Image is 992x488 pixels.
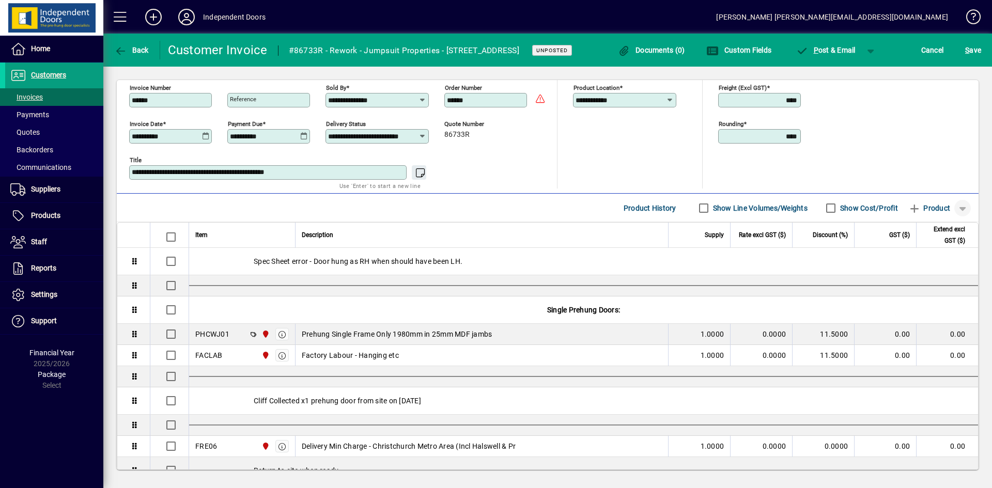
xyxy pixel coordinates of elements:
button: Product [903,199,955,217]
td: 0.00 [854,324,916,345]
div: Customer Invoice [168,42,268,58]
label: Show Cost/Profit [838,203,898,213]
span: 86733R [444,131,470,139]
div: Return to site when ready [189,457,978,484]
div: FACLAB [195,350,223,360]
span: Supply [705,229,724,241]
mat-hint: Use 'Enter' to start a new line [339,180,421,192]
span: Reports [31,264,56,272]
button: Documents (0) [615,41,688,59]
div: Single Prehung Doors: [189,296,978,323]
td: 0.00 [916,436,978,457]
span: 1.0000 [701,441,724,451]
span: Suppliers [31,185,60,193]
a: Quotes [5,123,103,141]
span: Christchurch [259,328,271,340]
span: Christchurch [259,350,271,361]
span: 1.0000 [701,329,724,339]
mat-label: Title [130,156,142,164]
span: Products [31,211,60,219]
span: Product History [624,200,676,216]
span: Settings [31,290,57,298]
span: GST ($) [889,229,910,241]
button: Post & Email [791,41,861,59]
button: Add [137,8,170,26]
mat-label: Sold by [326,84,346,91]
span: Quote number [444,121,506,128]
mat-label: Payment due [228,120,262,128]
div: Spec Sheet error - Door hung as RH when should have been LH. [189,248,978,275]
label: Show Line Volumes/Weights [711,203,808,213]
span: Discount (%) [813,229,848,241]
span: S [965,46,969,54]
div: 0.0000 [737,350,786,360]
mat-label: Invoice number [130,84,171,91]
span: Package [38,370,66,379]
span: Staff [31,238,47,246]
span: Back [114,46,149,54]
mat-label: Delivery status [326,120,366,128]
mat-label: Rounding [719,120,743,128]
a: Support [5,308,103,334]
td: 11.5000 [792,345,854,366]
mat-label: Freight (excl GST) [719,84,767,91]
button: Profile [170,8,203,26]
mat-label: Order number [445,84,482,91]
a: Backorders [5,141,103,159]
td: 0.00 [916,345,978,366]
mat-label: Reference [230,96,256,103]
a: Invoices [5,88,103,106]
span: Description [302,229,333,241]
div: Cliff Collected x1 prehung door from site on [DATE] [189,387,978,414]
div: 0.0000 [737,329,786,339]
span: ave [965,42,981,58]
span: Rate excl GST ($) [739,229,786,241]
span: Custom Fields [706,46,771,54]
a: Staff [5,229,103,255]
span: Backorders [10,146,53,154]
span: P [814,46,818,54]
span: Communications [10,163,71,171]
div: Independent Doors [203,9,266,25]
span: Christchurch [259,440,271,452]
a: Settings [5,282,103,308]
span: Delivery Min Charge - Christchurch Metro Area (Incl Halswell & Pr [302,441,516,451]
td: 11.5000 [792,324,854,345]
span: Prehung Single Frame Only 1980mm in 25mm MDF jambs [302,329,492,339]
span: Quotes [10,128,40,136]
a: Products [5,203,103,229]
span: Customers [31,71,66,79]
div: PHCWJ01 [195,329,229,339]
span: Documents (0) [618,46,685,54]
div: #86733R - Rework - Jumpsuit Properties - [STREET_ADDRESS] [289,42,519,59]
a: Communications [5,159,103,176]
a: Suppliers [5,177,103,202]
td: 0.00 [854,436,916,457]
span: 1.0000 [701,350,724,360]
td: 0.0000 [792,436,854,457]
span: Unposted [536,47,568,54]
span: Factory Labour - Hanging etc [302,350,399,360]
span: Item [195,229,208,241]
button: Custom Fields [704,41,774,59]
span: Support [31,317,57,325]
app-page-header-button: Back [103,41,160,59]
mat-label: Invoice date [130,120,163,128]
td: 0.00 [854,345,916,366]
button: Save [963,41,984,59]
div: FRE06 [195,441,217,451]
span: ost & Email [796,46,856,54]
a: Home [5,36,103,62]
td: 0.00 [916,324,978,345]
a: Knowledge Base [958,2,979,36]
span: Payments [10,111,49,119]
mat-label: Product location [574,84,619,91]
button: Product History [619,199,680,217]
span: Cancel [921,42,944,58]
span: Invoices [10,93,43,101]
button: Cancel [919,41,947,59]
a: Reports [5,256,103,281]
button: Back [112,41,151,59]
div: 0.0000 [737,441,786,451]
span: Financial Year [29,349,74,357]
